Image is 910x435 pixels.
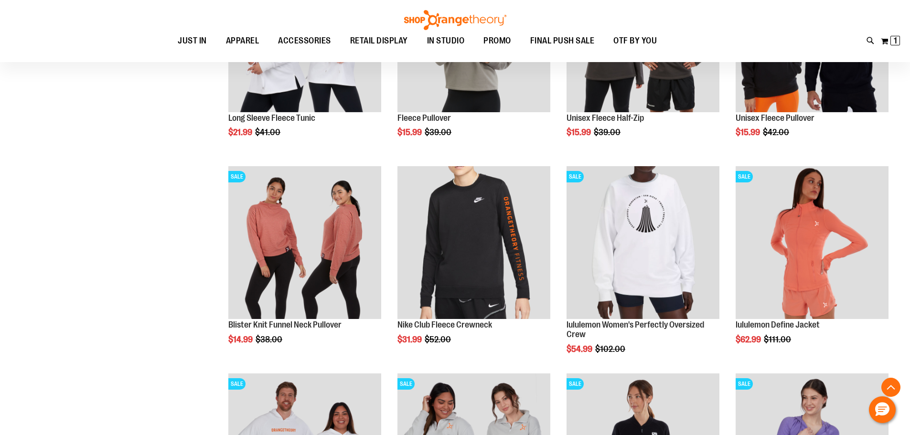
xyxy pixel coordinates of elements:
a: lululemon Define Jacket [736,320,820,329]
div: product [224,161,386,369]
span: $15.99 [397,127,423,137]
span: $38.00 [256,335,284,344]
a: Unisex Fleece Pullover [736,113,814,123]
span: 1 [894,36,897,45]
span: $15.99 [736,127,761,137]
span: $62.99 [736,335,762,344]
span: SALE [736,378,753,390]
span: ACCESSORIES [278,30,331,52]
span: SALE [228,378,246,390]
span: $41.00 [255,127,282,137]
span: FINAL PUSH SALE [530,30,595,52]
span: OTF BY YOU [613,30,657,52]
span: $39.00 [594,127,622,137]
a: JUST IN [168,30,216,52]
a: IN STUDIO [418,30,474,52]
span: SALE [567,171,584,182]
button: Hello, have a question? Let’s chat. [869,396,896,423]
a: Unisex Fleece Half-Zip [567,113,644,123]
span: $21.99 [228,127,254,137]
span: IN STUDIO [427,30,465,52]
div: product [562,161,724,378]
span: SALE [228,171,246,182]
a: Product image for lululemon Define JacketSALE [736,166,889,320]
span: $15.99 [567,127,592,137]
img: Product image for lululemon Define Jacket [736,166,889,319]
span: $42.00 [763,127,791,137]
span: $54.99 [567,344,594,354]
a: Long Sleeve Fleece Tunic [228,113,315,123]
a: ACCESSORIES [268,30,341,52]
span: PROMO [483,30,511,52]
a: lululemon Women's Perfectly Oversized Crew [567,320,704,339]
a: Nike Club Fleece Crewneck [397,320,492,329]
div: product [731,161,893,369]
span: JUST IN [178,30,207,52]
span: SALE [397,378,415,390]
span: $102.00 [595,344,627,354]
a: Blister Knit Funnel Neck Pullover [228,320,342,329]
span: $111.00 [764,335,792,344]
a: Product image for lululemon Women's Perfectly Oversized CrewSALE [567,166,719,320]
a: FINAL PUSH SALE [521,30,604,52]
img: Product image for lululemon Women's Perfectly Oversized Crew [567,166,719,319]
a: Product image for Nike Club Fleece Crewneck [397,166,550,320]
img: Product image for Nike Club Fleece Crewneck [397,166,550,319]
a: APPAREL [216,30,269,52]
button: Back To Top [881,378,900,397]
span: SALE [736,171,753,182]
a: RETAIL DISPLAY [341,30,418,52]
span: APPAREL [226,30,259,52]
span: $52.00 [425,335,452,344]
div: product [393,161,555,369]
span: $31.99 [397,335,423,344]
span: SALE [567,378,584,390]
span: $39.00 [425,127,453,137]
span: RETAIL DISPLAY [350,30,408,52]
a: PROMO [474,30,521,52]
a: Product image for Blister Knit Funnelneck PulloverSALE [228,166,381,320]
img: Shop Orangetheory [403,10,508,30]
img: Product image for Blister Knit Funnelneck Pullover [228,166,381,319]
a: Fleece Pullover [397,113,451,123]
a: OTF BY YOU [604,30,666,52]
span: $14.99 [228,335,254,344]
